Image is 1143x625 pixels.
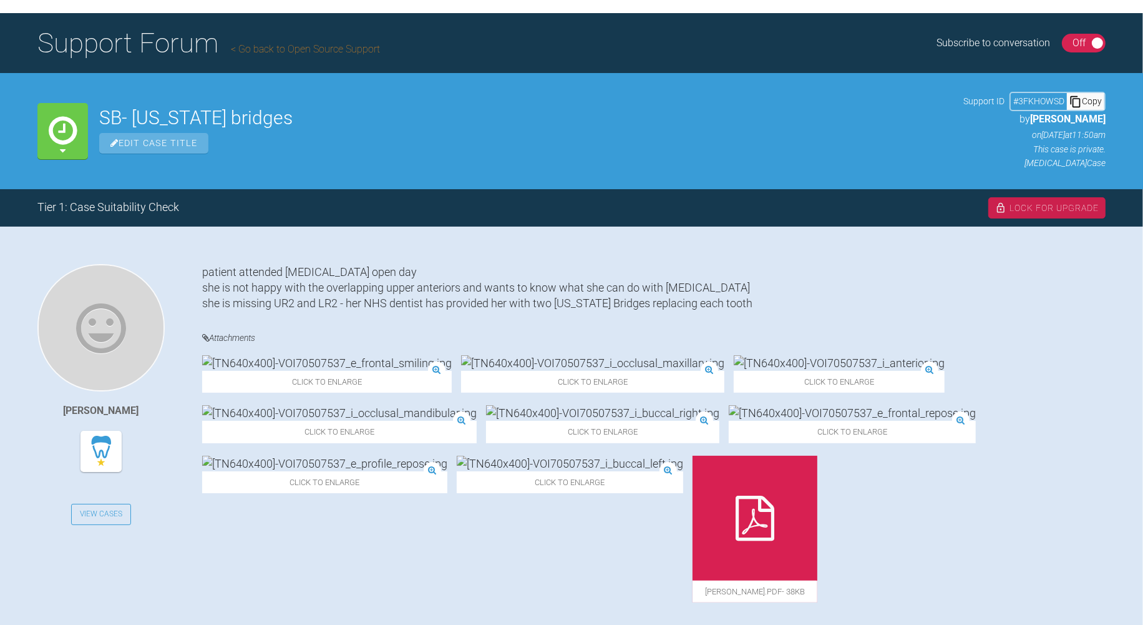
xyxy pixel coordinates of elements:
span: Click to enlarge [729,421,976,443]
span: Click to enlarge [486,421,719,443]
p: [MEDICAL_DATA] Case [963,156,1106,170]
h1: Support Forum [37,21,380,65]
span: Click to enlarge [202,371,452,393]
div: Lock For Upgrade [988,197,1106,219]
img: [TN640x400]-VOI70507537_i_occlusal_mandibular.jpg [202,405,477,421]
img: [TN640x400]-VOI70507537_e_frontal_repose.jpg [729,405,976,421]
a: Go back to Open Source Support [231,43,380,55]
div: Subscribe to conversation [937,35,1051,51]
img: Marah Ziad [37,264,165,391]
span: Click to enlarge [461,371,724,393]
img: [TN640x400]-VOI70507537_i_buccal_left.jpg [457,456,683,471]
div: [PERSON_NAME] [64,403,139,419]
span: [PERSON_NAME] [1030,113,1106,125]
img: [TN640x400]-VOI70507537_i_occlusal_maxillary.jpg [461,355,724,371]
p: on [DATE] at 11:50am [963,128,1106,142]
div: Off [1073,35,1086,51]
h2: SB- [US_STATE] bridges [99,109,952,127]
span: Click to enlarge [457,471,683,493]
span: Edit Case Title [99,133,208,154]
p: by [963,111,1106,127]
div: Tier 1: Case Suitability Check [37,199,179,217]
div: Copy [1067,93,1104,109]
span: Support ID [963,94,1004,108]
span: Click to enlarge [202,421,477,443]
span: Click to enlarge [734,371,945,393]
p: This case is private. [963,142,1106,156]
a: View Cases [71,504,131,525]
img: [TN640x400]-VOI70507537_i_buccal_right.jpg [486,405,719,421]
img: [TN640x400]-VOI70507537_e_frontal_smiling.jpg [202,355,452,371]
h4: Attachments [202,330,1106,346]
div: # 3FKHOWSD [1011,94,1067,108]
img: [TN640x400]-VOI70507537_i_anterior.jpg [734,355,945,371]
img: [TN640x400]-VOI70507537_e_profile_repose.jpg [202,456,447,471]
span: [PERSON_NAME].pdf - 38KB [693,581,817,603]
span: Click to enlarge [202,471,447,493]
img: lock.6dc949b6.svg [995,202,1006,214]
div: patient attended [MEDICAL_DATA] open day she is not happy with the overlapping upper anteriors an... [202,264,1106,312]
